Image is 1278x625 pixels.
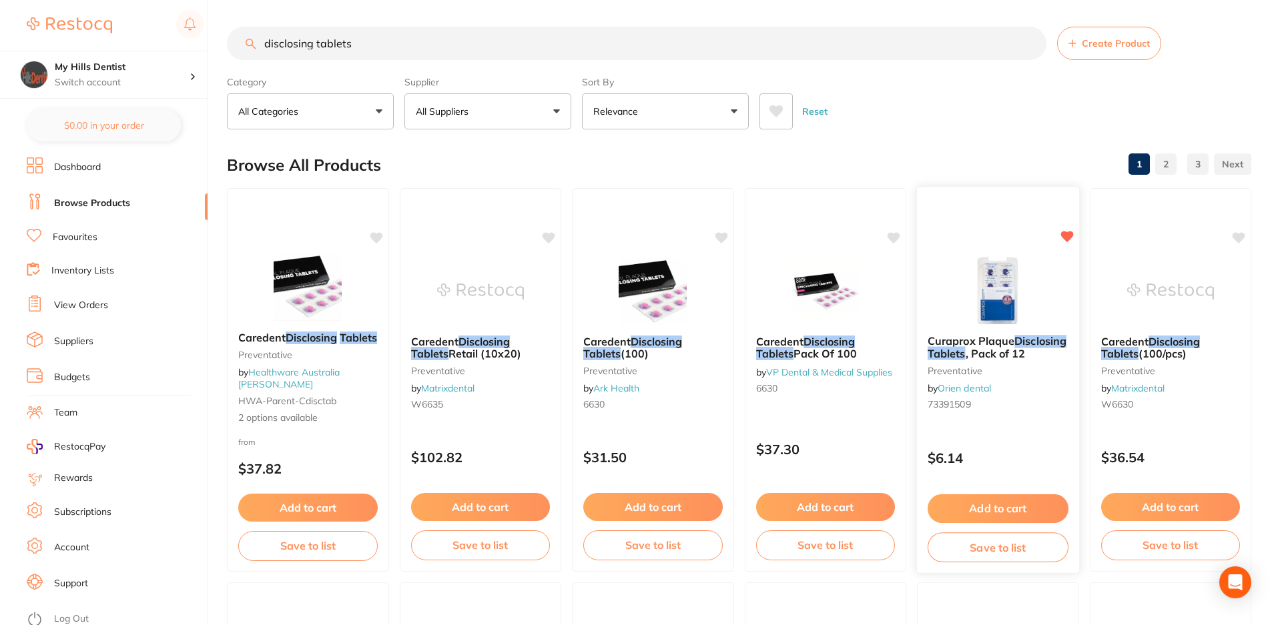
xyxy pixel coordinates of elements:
[411,530,551,560] button: Save to list
[756,366,892,378] span: by
[928,382,991,394] span: by
[1139,347,1187,360] span: (100/pcs)
[1149,335,1200,348] em: Disclosing
[411,336,551,360] b: Caredent Disclosing Tablets Retail (10x20)
[756,530,896,560] button: Save to list
[593,382,639,394] a: Ark Health
[766,366,892,378] a: VP Dental & Medical Supplies
[54,577,88,590] a: Support
[609,258,696,325] img: Caredent Disclosing Tablets (100)
[1129,151,1150,177] a: 1
[54,541,89,554] a: Account
[582,93,749,129] button: Relevance
[593,105,643,118] p: Relevance
[582,76,749,88] label: Sort By
[238,105,304,118] p: All Categories
[1127,258,1214,325] img: Caredent Disclosing Tablets (100/pcs)
[458,335,510,348] em: Disclosing
[928,450,1068,466] p: $6.14
[227,27,1046,60] input: Search Products
[583,336,723,360] b: Caredent Disclosing Tablets (100)
[1101,398,1133,410] span: W6630
[53,231,97,244] a: Favourites
[411,335,458,348] span: Caredent
[1101,450,1241,465] p: $36.54
[55,61,190,74] h4: My Hills Dentist
[804,335,855,348] em: Disclosing
[448,347,521,360] span: Retail (10x20)
[1057,27,1161,60] button: Create Product
[27,17,112,33] img: Restocq Logo
[793,347,857,360] span: Pack Of 100
[51,264,114,277] a: Inventory Lists
[54,299,108,312] a: View Orders
[411,366,551,376] small: preventative
[1219,566,1251,598] div: Open Intercom Messenger
[1101,336,1241,360] b: Caredent Disclosing Tablets (100/pcs)
[238,332,378,344] b: Caredent Disclosing Tablets
[928,494,1068,523] button: Add to cart
[54,335,93,348] a: Suppliers
[238,331,286,344] span: Caredent
[1187,151,1209,177] a: 3
[54,506,111,519] a: Subscriptions
[1101,347,1139,360] em: Tablets
[583,335,631,348] span: Caredent
[27,439,105,454] a: RestocqPay
[227,76,394,88] label: Category
[416,105,474,118] p: All Suppliers
[238,366,340,390] span: by
[27,10,112,41] a: Restocq Logo
[1101,382,1165,394] span: by
[583,398,605,410] span: 6630
[54,406,77,420] a: Team
[782,258,869,325] img: Caredent Disclosing Tablets Pack Of 100
[631,335,682,348] em: Disclosing
[583,530,723,560] button: Save to list
[264,254,351,321] img: Caredent Disclosing Tablets
[54,440,105,454] span: RestocqPay
[756,382,777,394] span: 6630
[27,109,181,141] button: $0.00 in your order
[954,257,1042,324] img: Curaprox Plaque Disclosing Tablets, Pack of 12
[1082,38,1150,49] span: Create Product
[238,494,378,522] button: Add to cart
[928,334,1014,348] span: Curaprox Plaque
[21,61,47,88] img: My Hills Dentist
[583,493,723,521] button: Add to cart
[238,461,378,476] p: $37.82
[411,382,474,394] span: by
[1101,335,1149,348] span: Caredent
[411,493,551,521] button: Add to cart
[1111,382,1165,394] a: Matrixdental
[411,398,443,410] span: W6635
[1155,151,1177,177] a: 2
[404,93,571,129] button: All Suppliers
[286,331,337,344] em: Disclosing
[227,93,394,129] button: All Categories
[756,442,896,457] p: $37.30
[583,366,723,376] small: preventative
[756,336,896,360] b: Caredent Disclosing Tablets Pack Of 100
[1101,530,1241,560] button: Save to list
[928,347,966,360] em: Tablets
[583,347,621,360] em: Tablets
[238,531,378,560] button: Save to list
[55,76,190,89] p: Switch account
[238,395,336,407] span: HWA-parent-cdisctab
[756,347,793,360] em: Tablets
[928,532,1068,562] button: Save to list
[756,335,804,348] span: Caredent
[411,347,448,360] em: Tablets
[238,366,340,390] a: Healthware Australia [PERSON_NAME]
[238,412,378,425] span: 2 options available
[938,382,991,394] a: Orien dental
[1014,334,1066,348] em: Disclosing
[798,93,832,129] button: Reset
[54,197,130,210] a: Browse Products
[404,76,571,88] label: Supplier
[54,472,93,485] a: Rewards
[54,371,90,384] a: Budgets
[238,350,378,360] small: Preventative
[437,258,524,325] img: Caredent Disclosing Tablets Retail (10x20)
